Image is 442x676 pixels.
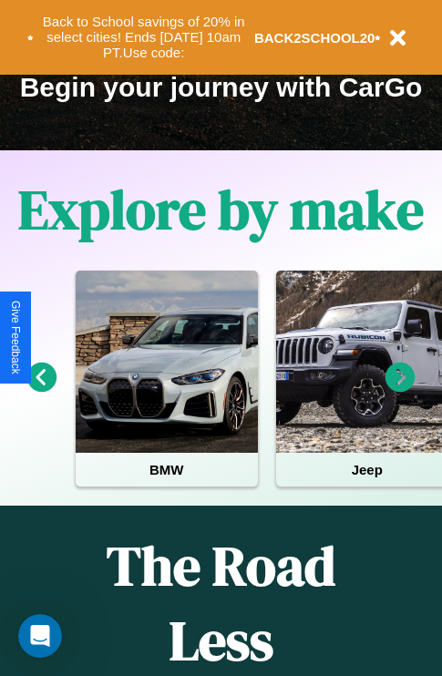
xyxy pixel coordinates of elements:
h4: BMW [76,453,258,487]
h1: Explore by make [18,172,424,247]
div: Give Feedback [9,301,22,374]
button: Back to School savings of 20% in select cities! Ends [DATE] 10am PT.Use code: [34,9,254,66]
iframe: Intercom live chat [18,614,62,658]
b: BACK2SCHOOL20 [254,30,375,46]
